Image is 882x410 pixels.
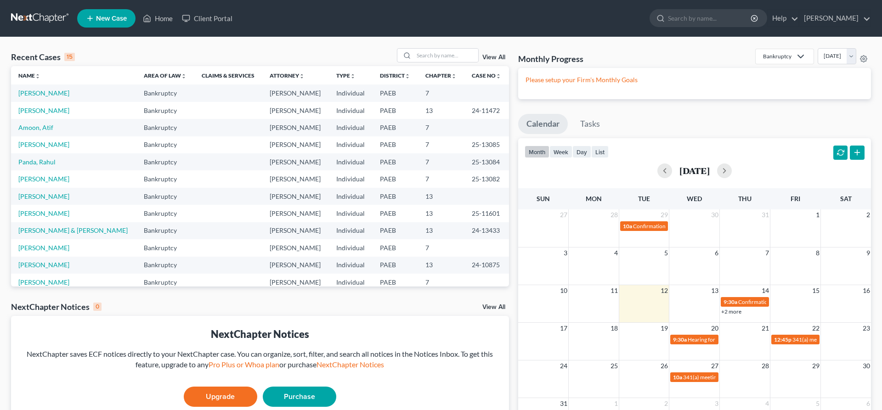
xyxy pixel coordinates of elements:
[764,247,770,258] span: 7
[418,239,464,256] td: 7
[35,73,40,79] i: unfold_more
[418,170,464,187] td: 7
[11,301,102,312] div: NextChapter Notices
[668,10,752,27] input: Search by name...
[774,336,792,343] span: 12:45p
[549,146,572,158] button: week
[18,327,502,341] div: NextChapter Notices
[18,278,69,286] a: [PERSON_NAME]
[18,244,69,252] a: [PERSON_NAME]
[329,153,373,170] td: Individual
[815,398,820,409] span: 5
[738,195,752,202] span: Thu
[373,84,418,101] td: PAEB
[418,205,464,222] td: 13
[418,136,464,153] td: 7
[663,247,669,258] span: 5
[714,398,719,409] span: 3
[136,84,194,101] td: Bankruptcy
[761,360,770,371] span: 28
[136,222,194,239] td: Bankruptcy
[336,72,356,79] a: Typeunfold_more
[418,274,464,291] td: 7
[482,304,505,310] a: View All
[638,195,650,202] span: Tue
[660,323,669,334] span: 19
[136,102,194,119] td: Bankruptcy
[136,119,194,136] td: Bankruptcy
[262,239,328,256] td: [PERSON_NAME]
[710,209,719,220] span: 30
[464,136,509,153] td: 25-13085
[263,387,336,407] a: Purchase
[18,349,502,370] div: NextChapter saves ECF notices directly to your NextChapter case. You can organize, sort, filter, ...
[373,153,418,170] td: PAEB
[138,10,177,27] a: Home
[738,298,843,305] span: Confirmation Hearing for [PERSON_NAME]
[688,336,759,343] span: Hearing for [PERSON_NAME]
[660,285,669,296] span: 12
[329,239,373,256] td: Individual
[18,192,69,200] a: [PERSON_NAME]
[136,136,194,153] td: Bankruptcy
[610,323,619,334] span: 18
[299,73,305,79] i: unfold_more
[660,209,669,220] span: 29
[136,257,194,274] td: Bankruptcy
[414,49,478,62] input: Search by name...
[373,119,418,136] td: PAEB
[865,398,871,409] span: 6
[329,257,373,274] td: Individual
[418,153,464,170] td: 7
[811,360,820,371] span: 29
[18,209,69,217] a: [PERSON_NAME]
[317,360,384,369] a: NextChapter Notices
[721,308,741,315] a: +2 more
[673,336,687,343] span: 9:30a
[464,170,509,187] td: 25-13082
[262,136,328,153] td: [PERSON_NAME]
[262,119,328,136] td: [PERSON_NAME]
[763,52,792,60] div: Bankruptcy
[761,285,770,296] span: 14
[18,158,56,166] a: Panda, Rahul
[862,360,871,371] span: 30
[418,188,464,205] td: 13
[559,323,568,334] span: 17
[425,72,457,79] a: Chapterunfold_more
[464,205,509,222] td: 25-11601
[613,247,619,258] span: 4
[660,360,669,371] span: 26
[865,209,871,220] span: 2
[270,72,305,79] a: Attorneyunfold_more
[329,170,373,187] td: Individual
[811,323,820,334] span: 22
[525,146,549,158] button: month
[329,222,373,239] td: Individual
[18,175,69,183] a: [PERSON_NAME]
[610,285,619,296] span: 11
[184,387,257,407] a: Upgrade
[764,398,770,409] span: 4
[862,323,871,334] span: 23
[418,222,464,239] td: 13
[518,114,568,134] a: Calendar
[64,53,75,61] div: 15
[209,360,279,369] a: Pro Plus or Whoa plan
[815,209,820,220] span: 1
[329,136,373,153] td: Individual
[679,166,710,175] h2: [DATE]
[464,257,509,274] td: 24-10875
[572,114,608,134] a: Tasks
[262,274,328,291] td: [PERSON_NAME]
[329,205,373,222] td: Individual
[136,239,194,256] td: Bankruptcy
[262,153,328,170] td: [PERSON_NAME]
[526,75,864,84] p: Please setup your Firm's Monthly Goals
[472,72,501,79] a: Case Nounfold_more
[464,153,509,170] td: 25-13084
[373,188,418,205] td: PAEB
[710,285,719,296] span: 13
[418,84,464,101] td: 7
[18,140,69,148] a: [PERSON_NAME]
